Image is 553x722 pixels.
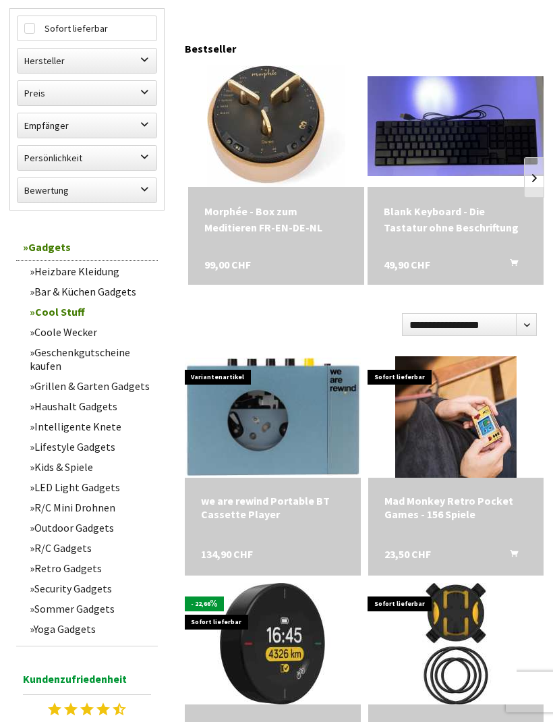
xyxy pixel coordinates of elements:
img: we are rewind Portable BT Cassette Player [185,358,360,477]
div: Morphée - Box zum Meditieren FR-EN-DE-NL [204,204,348,236]
a: Gadgets [16,234,158,262]
a: Grillen & Garten Gadgets [23,377,158,397]
a: Yoga Gadgets [23,619,158,640]
a: R/C Gadgets [23,538,158,559]
span: 23,50 CHF [384,548,431,561]
span: 99,00 CHF [204,257,251,273]
a: Heizbare Kleidung [23,262,158,282]
label: Persönlichkeit [18,146,156,171]
label: Preis [18,82,156,106]
label: Bewertung [18,179,156,203]
a: Intelligente Knete [23,417,158,437]
label: Hersteller [18,49,156,74]
a: we are rewind Portable BT Cassette Player 134,90 CHF [201,495,344,522]
div: Mad Monkey Retro Pocket Games - 156 Spiele [384,495,527,522]
img: Beeline Velo 2 Navi Universalhalterung [395,584,517,705]
a: Security Gadgets [23,579,158,599]
img: Beeline Velo 2 Komplettset, GPS Fahrradcomputer [212,584,333,705]
button: In den Warenkorb [494,257,526,275]
a: Geschenkgutscheine kaufen [23,343,158,377]
a: Coole Wecker [23,323,158,343]
div: we are rewind Portable BT Cassette Player [201,495,344,522]
a: Lifestyle Gadgets [23,437,158,457]
label: Empfänger [18,114,156,138]
a: Blank Keyboard - Die Tastatur ohne Beschriftung 49,90 CHF In den Warenkorb [384,204,527,236]
a: Kids & Spiele [23,457,158,478]
a: Sommer Gadgets [23,599,158,619]
span: Kundenzufriedenheit [23,671,151,696]
label: Sofort lieferbar [18,17,156,41]
a: Haushalt Gadgets [23,397,158,417]
button: In den Warenkorb [494,548,526,565]
span: 134,90 CHF [201,548,253,561]
a: Mad Monkey Retro Pocket Games - 156 Spiele 23,50 CHF In den Warenkorb [384,495,527,522]
img: Mad Monkey Retro Pocket Games - 156 Spiele [395,357,517,478]
span: 49,90 CHF [384,257,430,273]
a: R/C Mini Drohnen [23,498,158,518]
a: Retro Gadgets [23,559,158,579]
a: Morphée - Box zum Meditieren FR-EN-DE-NL 99,00 CHF [204,204,348,236]
img: Morphée - Box zum Meditieren FR-EN-DE-NL [207,66,345,188]
a: Cool Stuff [23,302,158,323]
div: Bestseller [185,29,544,63]
a: LED Light Gadgets [23,478,158,498]
div: Blank Keyboard - Die Tastatur ohne Beschriftung [384,204,527,236]
img: Blank Keyboard - Die Tastatur ohne Beschriftung [368,77,544,177]
a: Bar & Küchen Gadgets [23,282,158,302]
a: Outdoor Gadgets [23,518,158,538]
